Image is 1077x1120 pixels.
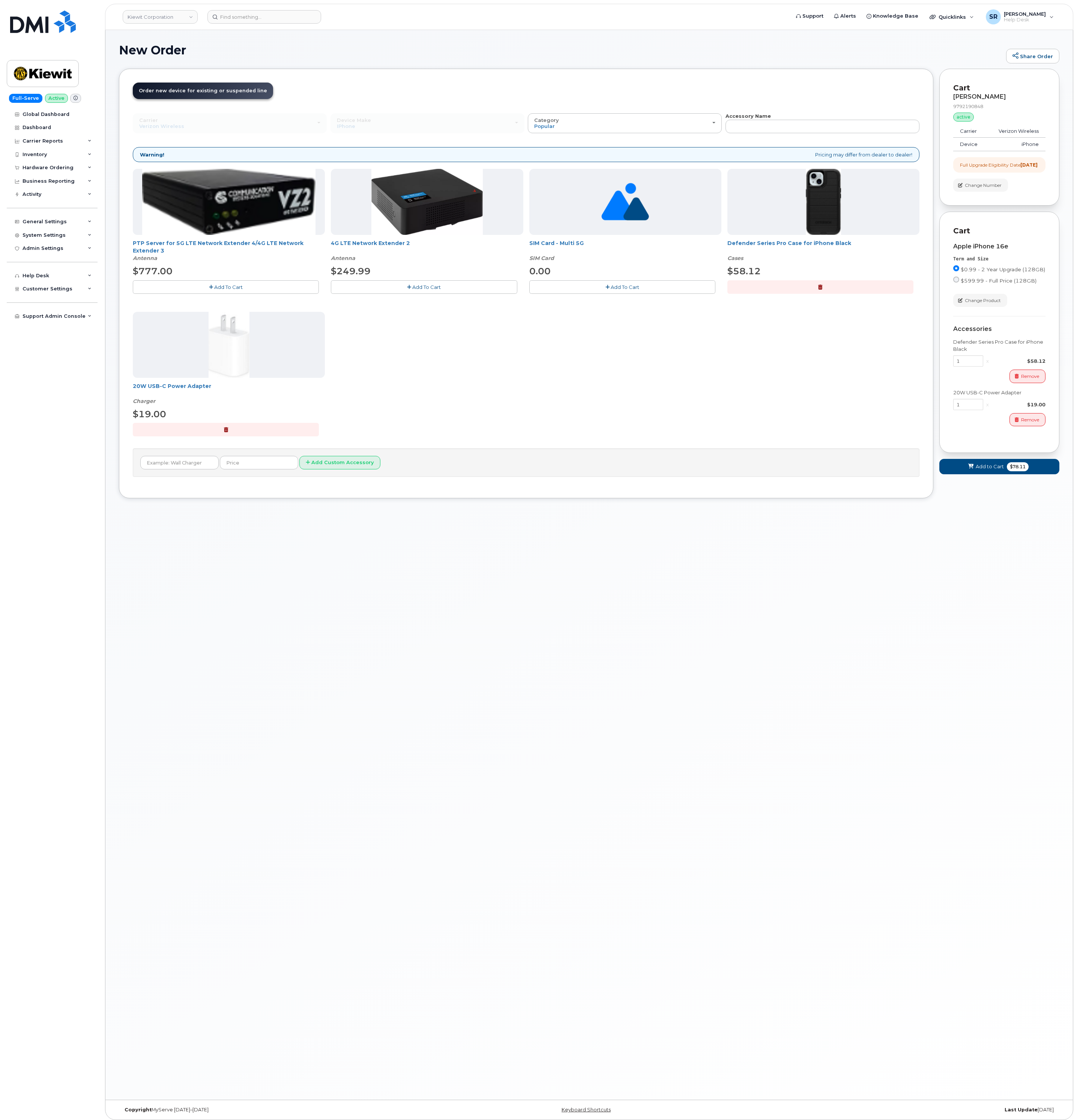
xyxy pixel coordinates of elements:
span: Remove [1021,416,1039,423]
div: Defender Series Pro Case for iPhone Black [953,338,1045,352]
button: Remove [1009,370,1045,383]
span: Add To Cart [214,284,243,290]
span: Add To Cart [611,284,639,290]
button: Add to Cart $78.11 [939,459,1059,474]
span: $599.99 - Full Price (128GB) [961,278,1036,284]
a: 20W USB-C Power Adapter [133,383,211,389]
strong: Accessory Name [726,113,771,119]
div: x [983,401,992,408]
div: active [953,113,974,122]
iframe: Messenger Launcher [1044,1087,1071,1114]
a: Share Order [1006,49,1059,64]
img: no_image_found-2caef05468ed5679b831cfe6fc140e25e0c280774317ffc20a367ab7fd17291e.png [601,169,649,235]
span: Order new device for existing or suspended line [139,88,267,93]
em: Antenna [133,255,157,262]
div: 20W USB-C Power Adapter [953,389,1045,396]
span: $58.12 [727,266,761,277]
a: SIM Card - Multi 5G [529,240,584,247]
span: Change Product [965,297,1001,304]
span: Category [534,117,559,123]
img: defenderiphone14.png [806,169,841,235]
div: [DATE] [746,1107,1059,1113]
a: Defender Series Pro Case for iPhone Black [727,240,851,247]
h1: New Order [119,44,1002,57]
strong: Last Update [1005,1107,1038,1112]
div: Defender Series Pro Case for iPhone Black [727,239,919,262]
em: SIM Card [529,255,554,262]
td: Carrier [953,125,987,138]
input: Example: Wall Charger [140,456,219,469]
strong: Warning! [140,151,164,158]
img: apple20w.jpg [209,312,249,378]
div: 9792190848 [953,103,1045,110]
button: Add To Cart [133,280,319,293]
input: $0.99 - 2 Year Upgrade (128GB) [953,265,959,271]
span: Remove [1021,373,1039,380]
input: $599.99 - Full Price (128GB) [953,277,959,283]
strong: Copyright [125,1107,152,1112]
div: x [983,358,992,365]
div: 20W USB-C Power Adapter [133,382,325,405]
p: Cart [953,226,1045,236]
button: Add Custom Accessory [299,456,380,470]
span: $78.11 [1007,462,1029,471]
div: SIM Card - Multi 5G [529,239,721,262]
img: Casa_Sysem.png [142,169,315,235]
div: [PERSON_NAME] [953,93,1045,100]
span: $249.99 [331,266,371,277]
button: Change Number [953,179,1008,192]
td: Verizon Wireless [987,125,1045,138]
div: Term and Size [953,256,1045,262]
span: Add To Cart [412,284,441,290]
div: 4G LTE Network Extender 2 [331,239,523,262]
span: $777.00 [133,266,173,277]
div: $19.00 [992,401,1045,408]
span: Add to Cart [976,463,1004,470]
p: Cart [953,83,1045,93]
button: Category Popular [528,113,722,133]
input: Price [220,456,298,469]
a: Keyboard Shortcuts [562,1107,611,1112]
span: $0.99 - 2 Year Upgrade (128GB) [961,266,1045,272]
button: Add To Cart [331,280,517,293]
div: MyServe [DATE]–[DATE] [119,1107,433,1113]
strong: [DATE] [1020,162,1038,168]
button: Add To Cart [529,280,715,293]
div: PTP Server for 5G LTE Network Extender 4/4G LTE Network Extender 3 [133,239,325,262]
div: Full Upgrade Eligibility Date [960,162,1038,168]
button: Remove [1009,413,1045,426]
td: Device [953,138,987,151]
span: $19.00 [133,409,166,419]
em: Antenna [331,255,355,262]
td: iPhone [987,138,1045,151]
div: Apple iPhone 16e [953,243,1045,250]
button: Change Product [953,294,1007,307]
div: Accessories [953,326,1045,332]
img: 4glte_extender.png [371,169,483,235]
div: $58.12 [992,358,1045,365]
span: Change Number [965,182,1002,189]
a: PTP Server for 5G LTE Network Extender 4/4G LTE Network Extender 3 [133,240,303,254]
a: 4G LTE Network Extender 2 [331,240,410,247]
em: Charger [133,398,155,404]
span: 0.00 [529,266,551,277]
span: Popular [534,123,555,129]
div: Pricing may differ from dealer to dealer! [133,147,919,162]
em: Cases [727,255,743,262]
